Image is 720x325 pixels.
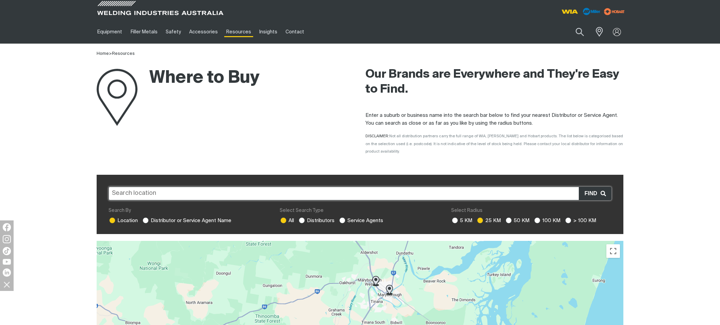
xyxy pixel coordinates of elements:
img: YouTube [3,259,11,265]
div: Search By [109,207,269,214]
a: Home [97,51,109,56]
label: All [280,218,294,223]
div: Select Radius [451,207,611,214]
label: Service Agents [339,218,383,223]
span: Not all distribution partners carry the full range of WIA, [PERSON_NAME] and Hobart products. The... [365,134,623,153]
span: > [109,51,112,56]
img: miller [602,6,627,17]
label: 25 KM [476,218,501,223]
a: Resources [222,20,255,44]
span: Find [585,189,601,198]
label: Location [109,218,138,223]
img: Instagram [3,235,11,243]
label: 50 KM [505,218,529,223]
div: Select Search Type [280,207,440,214]
a: Equipment [93,20,126,44]
button: Find [579,187,611,200]
h2: Our Brands are Everywhere and They're Easy to Find. [365,67,623,97]
p: Enter a suburb or business name into the search bar below to find your nearest Distributor or Ser... [365,112,623,127]
img: TikTok [3,247,11,255]
a: Safety [162,20,185,44]
a: Filler Metals [126,20,161,44]
label: > 100 KM [564,218,596,223]
label: 100 KM [534,218,560,223]
a: Accessories [185,20,222,44]
img: Facebook [3,223,11,231]
img: hide socials [1,279,13,290]
nav: Main [93,20,493,44]
a: Resources [112,51,135,56]
input: Search location [109,187,611,200]
label: Distributors [298,218,334,223]
h1: Where to Buy [97,67,260,89]
label: Distributor or Service Agent Name [142,218,231,223]
a: Contact [281,20,308,44]
a: Insights [255,20,281,44]
span: DISCLAIMER: [365,134,623,153]
input: Product name or item number... [560,24,591,40]
label: 5 KM [451,218,472,223]
button: Search products [568,24,591,40]
img: LinkedIn [3,268,11,277]
button: Toggle fullscreen view [606,244,620,258]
